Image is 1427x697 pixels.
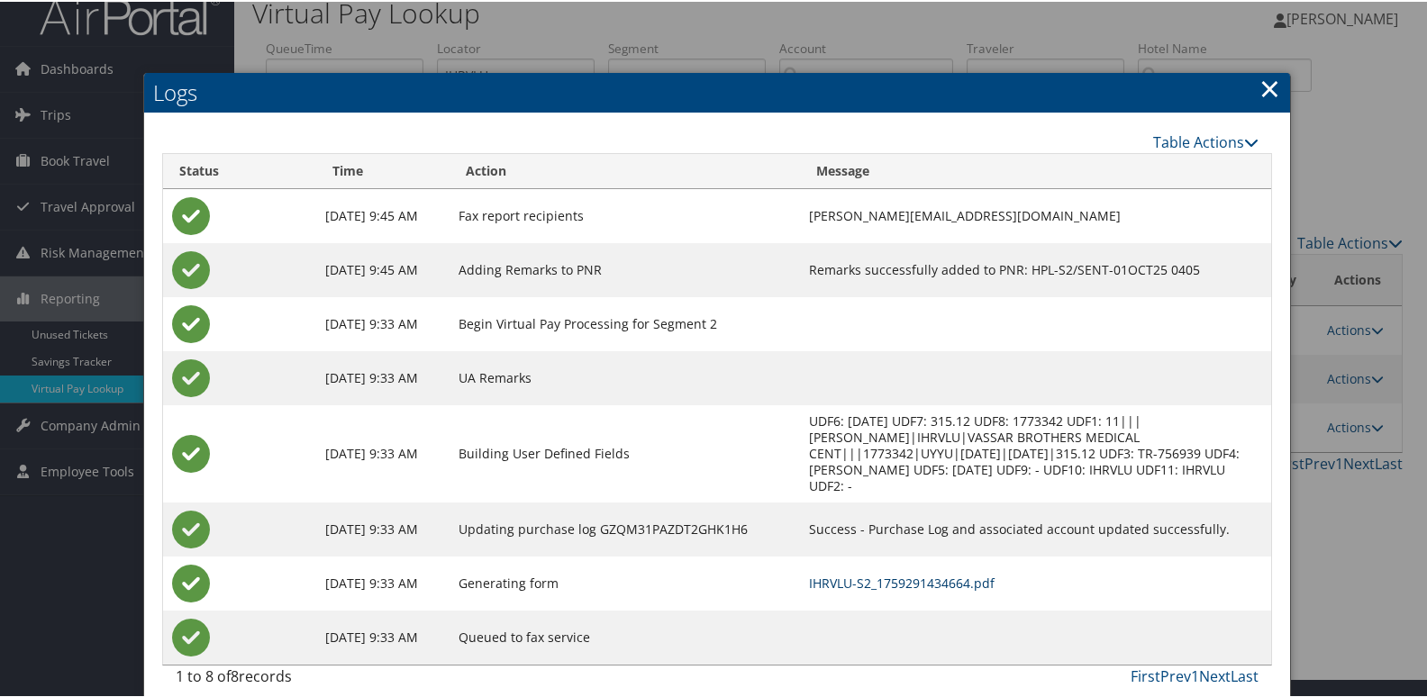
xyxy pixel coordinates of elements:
td: UDF6: [DATE] UDF7: 315.12 UDF8: 1773342 UDF1: 11|||[PERSON_NAME]|IHRVLU|VASSAR BROTHERS MEDICAL C... [800,403,1271,501]
a: Table Actions [1153,131,1259,150]
a: 1 [1191,665,1199,684]
td: Adding Remarks to PNR [450,241,800,295]
td: [DATE] 9:33 AM [316,555,450,609]
td: Success - Purchase Log and associated account updated successfully. [800,501,1271,555]
td: [PERSON_NAME][EMAIL_ADDRESS][DOMAIN_NAME] [800,187,1271,241]
th: Message: activate to sort column ascending [800,152,1271,187]
td: [DATE] 9:33 AM [316,295,450,349]
a: Next [1199,665,1231,684]
div: 1 to 8 of records [176,664,426,694]
td: [DATE] 9:33 AM [316,609,450,663]
a: Prev [1160,665,1191,684]
td: [DATE] 9:33 AM [316,403,450,501]
td: [DATE] 9:45 AM [316,187,450,241]
td: Fax report recipients [450,187,800,241]
td: Generating form [450,555,800,609]
td: Building User Defined Fields [450,403,800,501]
td: [DATE] 9:33 AM [316,349,450,403]
td: Updating purchase log GZQM31PAZDT2GHK1H6 [450,501,800,555]
td: [DATE] 9:33 AM [316,501,450,555]
th: Action: activate to sort column ascending [450,152,800,187]
td: Begin Virtual Pay Processing for Segment 2 [450,295,800,349]
span: 8 [231,665,239,684]
td: Remarks successfully added to PNR: HPL-S2/SENT-01OCT25 0405 [800,241,1271,295]
td: [DATE] 9:45 AM [316,241,450,295]
a: Last [1231,665,1259,684]
th: Status: activate to sort column ascending [163,152,315,187]
a: Close [1259,68,1280,104]
td: UA Remarks [450,349,800,403]
a: IHRVLU-S2_1759291434664.pdf [809,573,995,590]
a: First [1131,665,1160,684]
td: Queued to fax service [450,609,800,663]
h2: Logs [144,71,1290,111]
th: Time: activate to sort column ascending [316,152,450,187]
